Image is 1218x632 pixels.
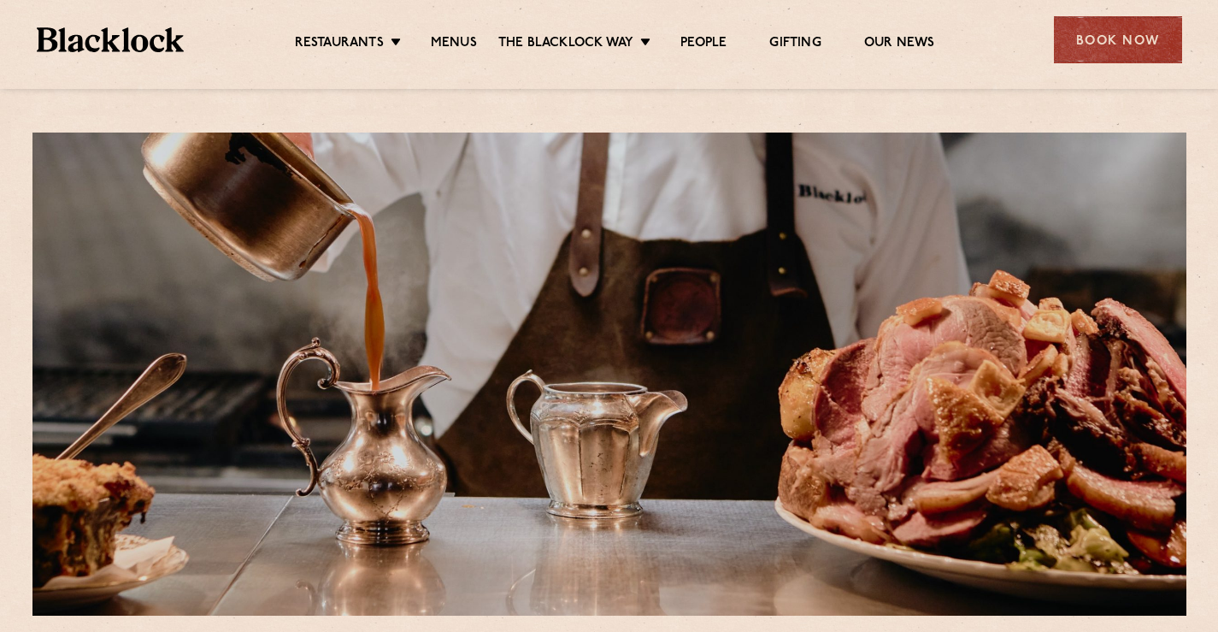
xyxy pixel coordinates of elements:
[498,35,633,54] a: The Blacklock Way
[864,35,935,54] a: Our News
[431,35,477,54] a: Menus
[295,35,384,54] a: Restaurants
[1054,16,1182,63] div: Book Now
[37,27,185,52] img: BL_Textured_Logo-footer-cropped.svg
[680,35,727,54] a: People
[769,35,821,54] a: Gifting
